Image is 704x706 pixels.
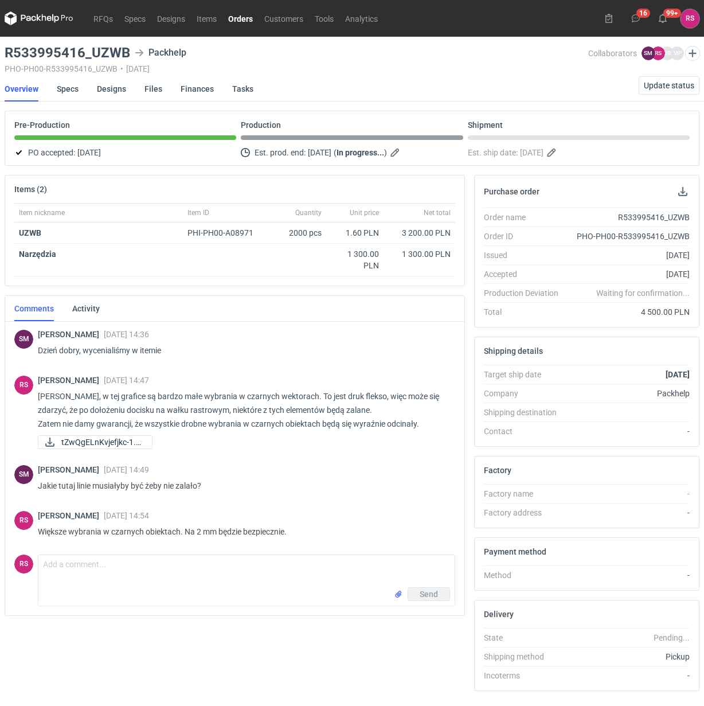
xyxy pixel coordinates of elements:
button: 99+ [654,9,672,28]
div: Rafał Stani [14,511,33,530]
span: [DATE] [520,146,543,159]
span: Unit price [350,208,379,217]
div: Production Deviation [484,287,566,299]
a: Customers [259,11,309,25]
p: [PERSON_NAME], w tej grafice są bardzo małe wybrania w czarnych wektorach. To jest druk flekso, w... [38,389,446,431]
span: • [120,64,123,73]
a: RFQs [88,11,119,25]
div: 1 300.00 PLN [388,248,451,260]
a: Tools [309,11,339,25]
a: Specs [57,76,79,102]
h2: Delivery [484,610,514,619]
div: State [484,632,566,643]
em: ) [384,148,387,157]
a: Items [191,11,222,25]
span: Collaborators [588,49,637,58]
h2: Purchase order [484,187,539,196]
h2: Shipping details [484,346,543,356]
div: Incoterms [484,670,566,681]
div: R533995416_UZWB [566,212,690,223]
button: tZwQgELnKvjefjkc-1.p... [38,435,152,449]
div: 1 300.00 PLN [331,248,379,271]
div: Company [484,388,566,399]
p: Jakie tutaj linie musiałyby być żeby nie zalało? [38,479,446,493]
p: Production [241,120,281,130]
figcaption: MP [670,46,684,60]
div: Packhelp [135,46,186,60]
span: [PERSON_NAME] [38,330,104,339]
div: Contact [484,426,566,437]
strong: Narzędzia [19,249,56,259]
a: Designs [97,76,126,102]
p: Pre-Production [14,120,70,130]
h2: Factory [484,466,511,475]
span: [DATE] 14:54 [104,511,149,520]
div: Rafał Stani [14,376,33,395]
div: - [566,570,690,581]
span: [DATE] 14:36 [104,330,149,339]
figcaption: RS [14,376,33,395]
span: [DATE] [308,146,331,159]
div: Est. prod. end: [241,146,463,159]
div: Rafał Stani [14,555,33,574]
div: Total [484,306,566,318]
a: Activity [72,296,100,321]
span: [DATE] [77,146,101,159]
div: - [566,507,690,518]
a: Specs [119,11,151,25]
button: RS [680,9,699,28]
button: Send [408,587,450,601]
figcaption: RS [14,555,33,574]
a: Comments [14,296,54,321]
a: Overview [5,76,38,102]
div: 3 200.00 PLN [388,227,451,239]
div: [DATE] [566,249,690,261]
div: Sebastian Markut [14,465,33,484]
div: Packhelp [566,388,690,399]
span: [PERSON_NAME] [38,465,104,474]
a: Finances [181,76,214,102]
div: tZwQgELnKvjefjkc-1.png [38,435,152,449]
em: Pending... [654,633,690,642]
span: [DATE] 14:47 [104,376,149,385]
div: PO accepted: [14,146,236,159]
span: tZwQgELnKvjefjkc-1.p... [61,436,143,448]
div: - [566,488,690,500]
figcaption: SM [642,46,655,60]
span: Item nickname [19,208,65,217]
button: Edit collaborators [685,46,700,61]
figcaption: JB [660,46,674,60]
svg: Packhelp Pro [5,11,73,25]
a: Tasks [232,76,253,102]
span: [PERSON_NAME] [38,511,104,520]
figcaption: RS [14,511,33,530]
strong: In progress... [337,148,384,157]
div: 1.60 PLN [331,227,379,239]
a: Designs [151,11,191,25]
button: Edit estimated production end date [389,146,403,159]
h2: Items (2) [14,185,47,194]
figcaption: SM [14,330,33,349]
div: Rafał Stani [680,9,699,28]
h2: Payment method [484,547,546,556]
div: PHI-PH00-A08971 [187,227,264,239]
a: Files [144,76,162,102]
div: Sebastian Markut [14,330,33,349]
a: Analytics [339,11,384,25]
div: Factory address [484,507,566,518]
div: PHO-PH00-R533995416_UZWB [DATE] [5,64,588,73]
button: Download PO [676,185,690,198]
figcaption: SM [14,465,33,484]
span: Net total [424,208,451,217]
button: Update status [639,76,699,95]
div: Order name [484,212,566,223]
a: Orders [222,11,259,25]
div: - [566,426,690,437]
div: Accepted [484,268,566,280]
div: - [566,670,690,681]
button: Edit estimated shipping date [546,146,560,159]
div: Target ship date [484,369,566,380]
em: ( [334,148,337,157]
span: Item ID [187,208,209,217]
strong: [DATE] [666,370,690,379]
